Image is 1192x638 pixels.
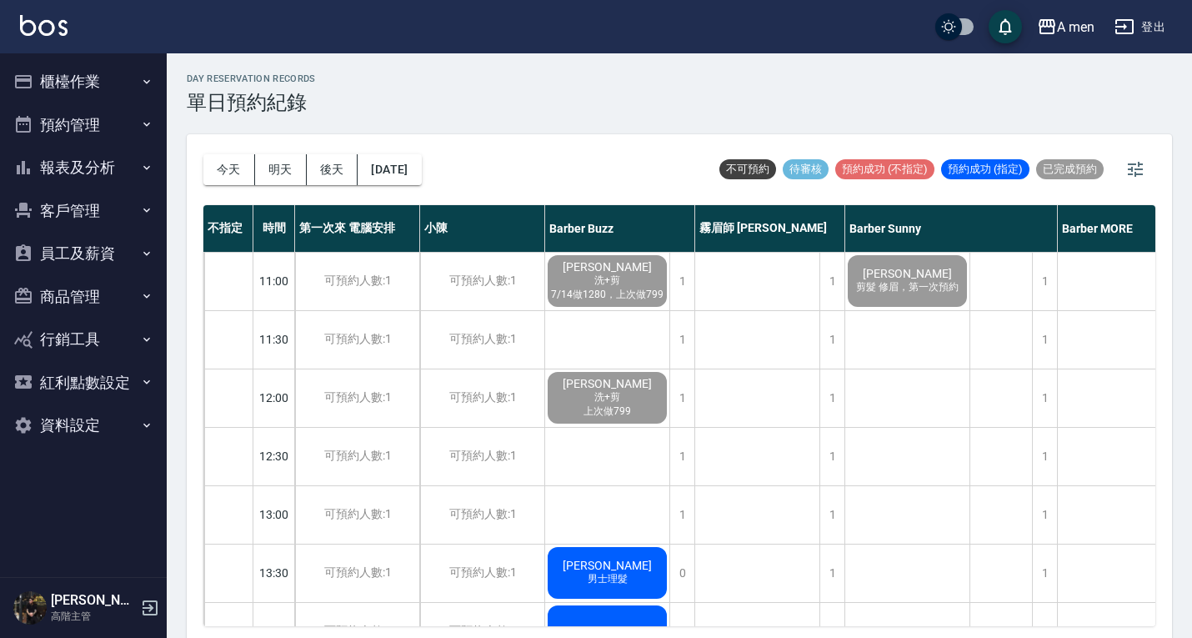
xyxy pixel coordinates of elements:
div: 1 [819,311,844,369]
div: 可預約人數:1 [420,369,544,427]
div: 1 [1032,253,1057,310]
div: 可預約人數:1 [295,545,419,602]
div: 1 [1032,369,1057,427]
div: 1 [669,486,694,544]
div: 1 [819,545,844,602]
div: 1 [819,486,844,544]
div: 可預約人數:1 [420,311,544,369]
div: 可預約人數:1 [420,486,544,544]
div: 13:30 [253,544,295,602]
button: save [989,10,1022,43]
div: 可預約人數:1 [420,428,544,485]
span: 不可預約 [719,162,776,177]
div: 可預約人數:1 [295,311,419,369]
div: A men [1057,17,1094,38]
button: 客戶管理 [7,189,160,233]
div: 可預約人數:1 [295,253,419,310]
span: 洗+剪 [591,390,624,404]
div: 0 [669,545,694,602]
button: 今天 [203,154,255,185]
span: [PERSON_NAME] [559,260,655,274]
span: 待審核 [783,162,829,177]
button: [DATE] [358,154,421,185]
span: 上次做799 [580,404,634,419]
span: 男士理髮 [584,572,631,586]
div: 12:00 [253,369,295,427]
span: 已完成預約 [1036,162,1104,177]
div: 1 [1032,311,1057,369]
div: 11:00 [253,252,295,310]
p: 高階主管 [51,609,136,624]
div: 1 [1032,428,1057,485]
button: 報表及分析 [7,146,160,189]
div: 1 [1032,545,1057,602]
div: 可預約人數:1 [420,545,544,602]
div: 1 [819,253,844,310]
div: 第一次來 電腦安排 [295,205,420,252]
span: 洗+剪 [591,274,624,288]
div: 可預約人數:1 [295,369,419,427]
div: 1 [669,369,694,427]
div: 1 [669,253,694,310]
button: 登出 [1108,12,1172,43]
img: Person [13,591,47,625]
button: 商品管理 [7,275,160,319]
div: 11:30 [253,310,295,369]
button: 員工及薪資 [7,232,160,275]
div: 12:30 [253,427,295,485]
div: Barber Sunny [845,205,1058,252]
div: 可預約人數:1 [420,253,544,310]
div: 1 [669,428,694,485]
button: 行銷工具 [7,318,160,361]
button: A men [1030,10,1101,44]
div: 可預約人數:1 [295,428,419,485]
button: 預約管理 [7,103,160,147]
button: 紅利點數設定 [7,361,160,404]
h5: [PERSON_NAME] [51,592,136,609]
div: 1 [819,428,844,485]
div: 13:00 [253,485,295,544]
h3: 單日預約紀錄 [187,91,316,114]
img: Logo [20,15,68,36]
div: 霧眉師 [PERSON_NAME] [695,205,845,252]
span: [PERSON_NAME] [559,377,655,390]
button: 後天 [307,154,358,185]
div: 1 [1032,486,1057,544]
div: 1 [819,369,844,427]
h2: day Reservation records [187,73,316,84]
span: 剪髮 修眉，第一次預約 [853,280,962,294]
div: 不指定 [203,205,253,252]
button: 明天 [255,154,307,185]
button: 資料設定 [7,404,160,447]
div: 小陳 [420,205,545,252]
button: 櫃檯作業 [7,60,160,103]
span: [PERSON_NAME] [859,267,955,280]
div: Barber Buzz [545,205,695,252]
span: [PERSON_NAME] [559,559,655,572]
span: 7/14做1280，上次做799 [548,288,667,302]
div: 時間 [253,205,295,252]
span: 預約成功 (指定) [941,162,1029,177]
div: 1 [669,311,694,369]
span: 預約成功 (不指定) [835,162,934,177]
div: 可預約人數:1 [295,486,419,544]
